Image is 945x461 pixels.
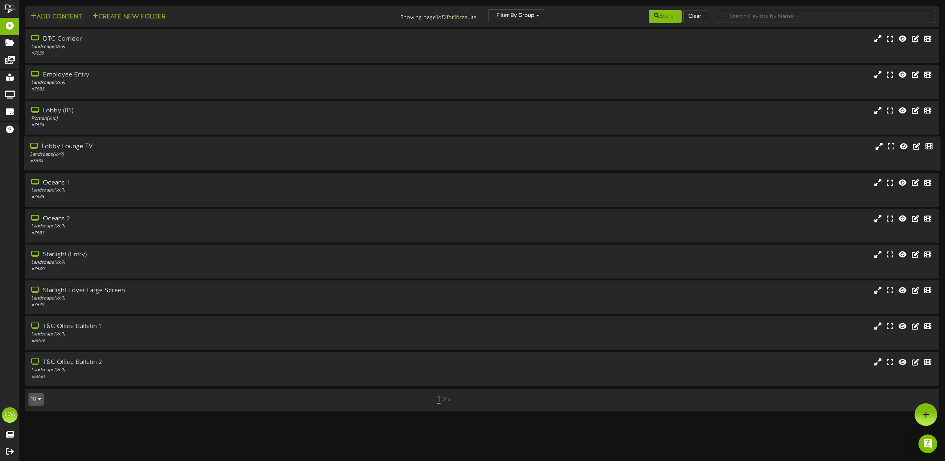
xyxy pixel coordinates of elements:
[31,286,400,295] div: Starlight Foyer Large Screen
[488,9,544,22] button: Filter By Group
[329,9,482,22] div: Showing page of for results
[31,44,400,50] div: Landscape ( 16:9 )
[28,393,44,406] button: 10
[918,434,937,453] div: Open Intercom Messenger
[31,187,400,194] div: Landscape ( 16:9 )
[30,142,400,151] div: Lobby Lounge TV
[31,331,400,338] div: Landscape ( 16:9 )
[31,50,400,57] div: # 7635
[31,302,400,309] div: # 7639
[31,179,400,188] div: Oceans 1
[437,395,441,405] a: 1
[31,338,400,344] div: # 8829
[31,115,400,122] div: Portrait ( 9:16 )
[683,10,706,23] button: Clear
[442,396,446,404] a: 2
[31,86,400,93] div: # 7685
[436,14,438,21] strong: 1
[31,194,400,200] div: # 7645
[30,158,400,165] div: # 7684
[31,367,400,374] div: Landscape ( 16:9 )
[90,12,168,22] button: Create New Folder
[31,106,400,115] div: Lobby (85)
[31,250,400,259] div: Starlight (Entry)
[649,10,682,23] button: Search
[31,215,400,223] div: Oceans 2
[2,407,18,423] div: CM
[31,122,400,129] div: # 7634
[30,151,400,158] div: Landscape ( 16:9 )
[454,14,460,21] strong: 16
[31,358,400,367] div: T&C Office Bulletin 2
[31,266,400,273] div: # 7640
[31,295,400,302] div: Landscape ( 16:9 )
[444,14,447,21] strong: 2
[31,259,400,266] div: Landscape ( 16:9 )
[31,223,400,230] div: Landscape ( 16:9 )
[31,80,400,86] div: Landscape ( 16:9 )
[31,322,400,331] div: T&C Office Bulletin 1
[28,12,84,22] button: Add Content
[31,374,400,380] div: # 8830
[31,230,400,237] div: # 7683
[448,396,451,404] a: >
[31,35,400,44] div: DTC Corridor
[718,10,936,23] input: -- Search Playlists by Name --
[31,71,400,80] div: Employee Entry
